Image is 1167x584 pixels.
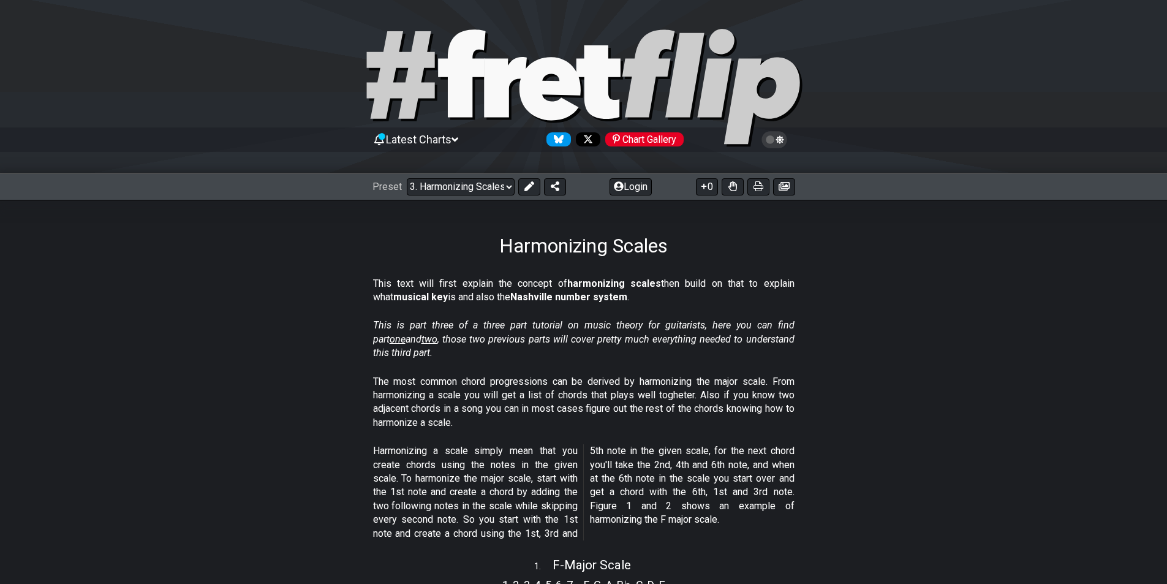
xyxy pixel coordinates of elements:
button: Create image [773,178,795,195]
button: Share Preset [544,178,566,195]
p: Harmonizing a scale simply mean that you create chords using the notes in the given scale. To har... [373,444,795,540]
a: #fretflip at Pinterest [600,132,684,146]
button: Print [747,178,769,195]
span: Preset [372,181,402,192]
span: 1 . [534,560,553,574]
p: This text will first explain the concept of then build on that to explain what is and also the . [373,277,795,305]
a: Follow #fretflip at X [571,132,600,146]
strong: harmonizing scales [567,278,661,289]
span: F - Major Scale [553,558,631,572]
button: Toggle Dexterity for all fretkits [722,178,744,195]
strong: Nashville number system [510,291,627,303]
span: one [390,333,406,345]
strong: musical key [393,291,448,303]
select: Preset [407,178,515,195]
span: Toggle light / dark theme [768,134,782,145]
span: two [421,333,437,345]
button: Login [610,178,652,195]
span: Latest Charts [386,133,451,146]
div: Chart Gallery [605,132,684,146]
em: This is part three of a three part tutorial on music theory for guitarists, here you can find par... [373,319,795,358]
button: 0 [696,178,718,195]
p: The most common chord progressions can be derived by harmonizing the major scale. From harmonizin... [373,375,795,430]
h1: Harmonizing Scales [499,234,668,257]
button: Edit Preset [518,178,540,195]
a: Follow #fretflip at Bluesky [542,132,571,146]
